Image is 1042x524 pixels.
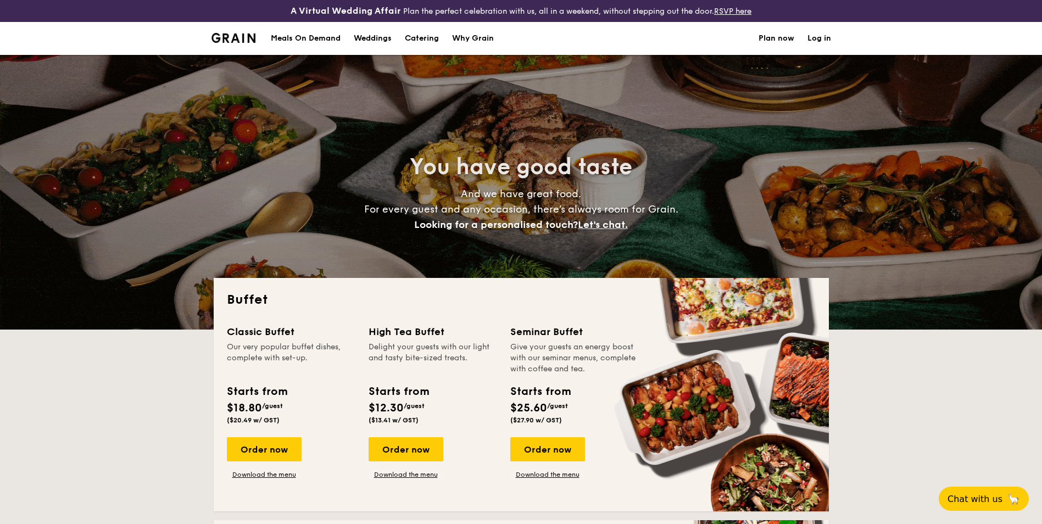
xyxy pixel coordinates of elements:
[347,22,398,55] a: Weddings
[227,402,262,415] span: $18.80
[291,4,401,18] h4: A Virtual Wedding Affair
[369,342,497,375] div: Delight your guests with our light and tasty bite-sized treats.
[948,494,1002,504] span: Chat with us
[264,22,347,55] a: Meals On Demand
[227,383,287,400] div: Starts from
[227,416,280,424] span: ($20.49 w/ GST)
[510,402,547,415] span: $25.60
[211,33,256,43] img: Grain
[578,219,628,231] span: Let's chat.
[227,291,816,309] h2: Buffet
[939,487,1029,511] button: Chat with us🦙
[404,402,425,410] span: /guest
[510,324,639,339] div: Seminar Buffet
[227,342,355,375] div: Our very popular buffet dishes, complete with set-up.
[405,22,439,55] h1: Catering
[510,416,562,424] span: ($27.90 w/ GST)
[510,342,639,375] div: Give your guests an energy boost with our seminar menus, complete with coffee and tea.
[1007,493,1020,505] span: 🦙
[398,22,445,55] a: Catering
[410,154,632,180] span: You have good taste
[369,383,428,400] div: Starts from
[271,22,341,55] div: Meals On Demand
[369,324,497,339] div: High Tea Buffet
[369,437,443,461] div: Order now
[414,219,578,231] span: Looking for a personalised touch?
[369,470,443,479] a: Download the menu
[227,437,302,461] div: Order now
[354,22,392,55] div: Weddings
[211,33,256,43] a: Logotype
[759,22,794,55] a: Plan now
[807,22,831,55] a: Log in
[452,22,494,55] div: Why Grain
[369,416,419,424] span: ($13.41 w/ GST)
[510,383,570,400] div: Starts from
[262,402,283,410] span: /guest
[364,188,678,231] span: And we have great food. For every guest and any occasion, there’s always room for Grain.
[369,402,404,415] span: $12.30
[205,4,838,18] div: Plan the perfect celebration with us, all in a weekend, without stepping out the door.
[227,324,355,339] div: Classic Buffet
[510,437,585,461] div: Order now
[547,402,568,410] span: /guest
[714,7,751,16] a: RSVP here
[510,470,585,479] a: Download the menu
[227,470,302,479] a: Download the menu
[445,22,500,55] a: Why Grain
